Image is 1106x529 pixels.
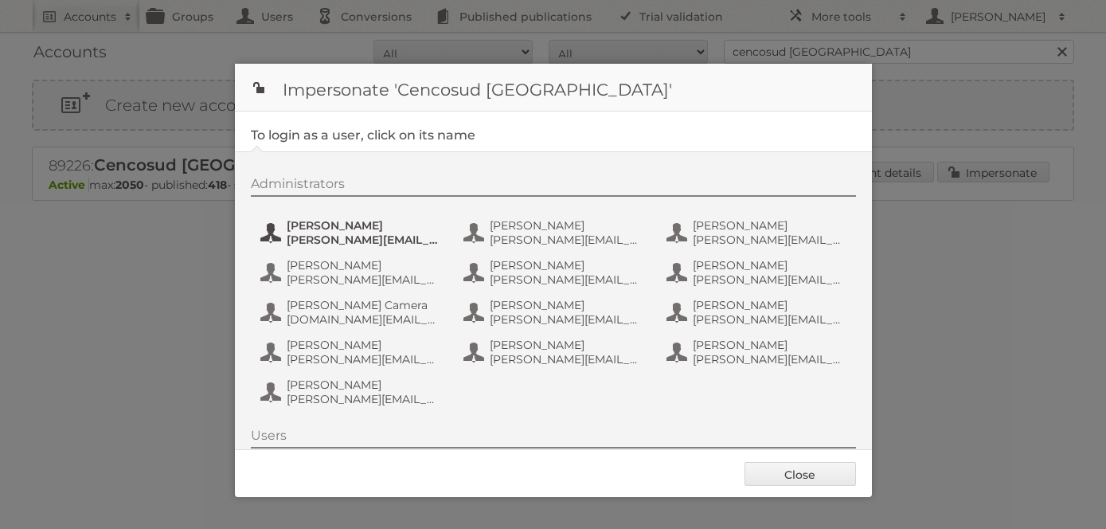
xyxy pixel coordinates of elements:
legend: To login as a user, click on its name [251,127,475,143]
span: [PERSON_NAME] [490,218,644,233]
span: [PERSON_NAME][EMAIL_ADDRESS][PERSON_NAME][DOMAIN_NAME] [693,272,847,287]
button: [PERSON_NAME] [PERSON_NAME][EMAIL_ADDRESS][DOMAIN_NAME] [259,257,446,288]
span: [PERSON_NAME] [287,338,441,352]
button: [PERSON_NAME] [PERSON_NAME][EMAIL_ADDRESS][DOMAIN_NAME] [259,336,446,368]
span: [PERSON_NAME][EMAIL_ADDRESS][PERSON_NAME][DOMAIN_NAME] [693,312,847,327]
button: [PERSON_NAME] [PERSON_NAME][EMAIL_ADDRESS][PERSON_NAME][DOMAIN_NAME] [665,217,852,249]
span: [PERSON_NAME] [287,218,441,233]
div: Administrators [251,176,856,197]
span: [PERSON_NAME][EMAIL_ADDRESS][PERSON_NAME][DOMAIN_NAME] [693,233,847,247]
button: [PERSON_NAME] [PERSON_NAME][EMAIL_ADDRESS][DOMAIN_NAME] [462,257,649,288]
span: [PERSON_NAME][EMAIL_ADDRESS][DOMAIN_NAME] [287,352,441,366]
span: [PERSON_NAME] [490,258,644,272]
button: [PERSON_NAME] [PERSON_NAME][EMAIL_ADDRESS][PERSON_NAME][DOMAIN_NAME] [462,217,649,249]
a: Close [744,462,856,486]
h1: Impersonate 'Cencosud [GEOGRAPHIC_DATA]' [235,64,872,112]
div: Users [251,428,856,449]
span: [DOMAIN_NAME][EMAIL_ADDRESS][DOMAIN_NAME] [287,312,441,327]
button: [PERSON_NAME] [PERSON_NAME][EMAIL_ADDRESS][PERSON_NAME][DOMAIN_NAME] [665,257,852,288]
span: [PERSON_NAME][EMAIL_ADDRESS][PERSON_NAME][DOMAIN_NAME] [490,312,644,327]
span: [PERSON_NAME] [693,258,847,272]
span: [PERSON_NAME][EMAIL_ADDRESS][DOMAIN_NAME] [287,392,441,406]
span: [PERSON_NAME][EMAIL_ADDRESS][DOMAIN_NAME] [287,272,441,287]
span: [PERSON_NAME][EMAIL_ADDRESS][PERSON_NAME][DOMAIN_NAME] [490,233,644,247]
span: [PERSON_NAME] [490,298,644,312]
span: [PERSON_NAME][EMAIL_ADDRESS][PERSON_NAME][DOMAIN_NAME] [287,233,441,247]
span: [PERSON_NAME] Camera [287,298,441,312]
span: [PERSON_NAME][EMAIL_ADDRESS][DOMAIN_NAME] [693,352,847,366]
span: [PERSON_NAME] [693,298,847,312]
button: [PERSON_NAME] [PERSON_NAME][EMAIL_ADDRESS][DOMAIN_NAME] [665,336,852,368]
span: [PERSON_NAME] [287,258,441,272]
span: [PERSON_NAME][EMAIL_ADDRESS][DOMAIN_NAME] [490,352,644,366]
span: [PERSON_NAME] [693,338,847,352]
button: [PERSON_NAME] [PERSON_NAME][EMAIL_ADDRESS][PERSON_NAME][DOMAIN_NAME] [462,296,649,328]
button: [PERSON_NAME] [PERSON_NAME][EMAIL_ADDRESS][DOMAIN_NAME] [462,336,649,368]
span: [PERSON_NAME][EMAIL_ADDRESS][DOMAIN_NAME] [490,272,644,287]
button: [PERSON_NAME] [PERSON_NAME][EMAIL_ADDRESS][PERSON_NAME][DOMAIN_NAME] [665,296,852,328]
span: [PERSON_NAME] [693,218,847,233]
button: [PERSON_NAME] [PERSON_NAME][EMAIL_ADDRESS][PERSON_NAME][DOMAIN_NAME] [259,217,446,249]
span: [PERSON_NAME] [490,338,644,352]
button: [PERSON_NAME] [PERSON_NAME][EMAIL_ADDRESS][DOMAIN_NAME] [259,376,446,408]
button: [PERSON_NAME] Camera [DOMAIN_NAME][EMAIL_ADDRESS][DOMAIN_NAME] [259,296,446,328]
span: [PERSON_NAME] [287,378,441,392]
